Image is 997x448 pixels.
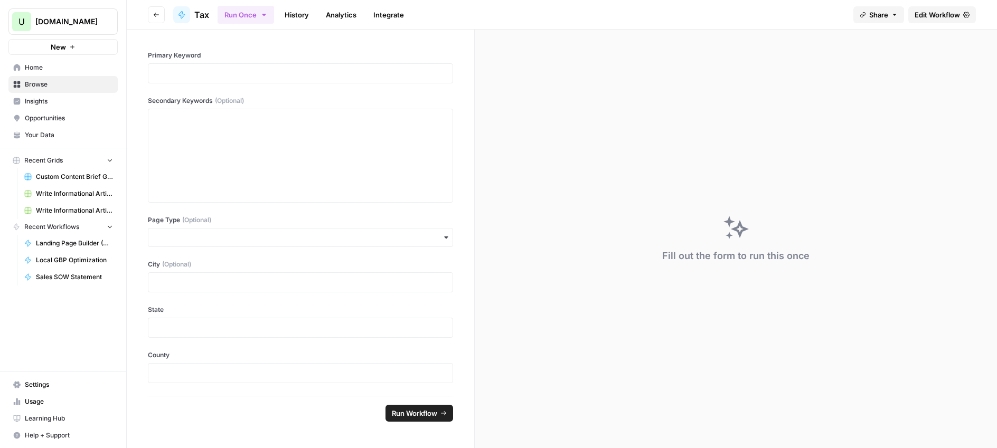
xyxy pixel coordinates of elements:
span: Local GBP Optimization [36,255,113,265]
span: (Optional) [162,260,191,269]
a: Opportunities [8,110,118,127]
a: Analytics [319,6,363,23]
button: Recent Grids [8,152,118,168]
span: Recent Workflows [24,222,79,232]
span: Run Workflow [392,408,437,418]
span: (Optional) [182,215,211,225]
span: Browse [25,80,113,89]
span: Landing Page Builder (Ultimate) [36,239,113,248]
label: Secondary Keywords [148,96,453,106]
span: Write Informational Article [36,189,113,198]
span: (Optional) [215,96,244,106]
button: New [8,39,118,55]
a: Custom Content Brief Grid [20,168,118,185]
span: Tax [194,8,209,21]
a: Your Data [8,127,118,144]
button: Workspace: Upgrow.io [8,8,118,35]
a: Local GBP Optimization [20,252,118,269]
button: Run Once [218,6,274,24]
label: City [148,260,453,269]
a: Home [8,59,118,76]
span: Write Informational Article (1) [36,206,113,215]
a: Sales SOW Statement [20,269,118,285]
span: U [18,15,25,28]
span: Insights [25,97,113,106]
span: Settings [25,380,113,389]
span: Home [25,63,113,72]
label: Primary Keyword [148,51,453,60]
label: County [148,350,453,360]
a: Tax [173,6,209,23]
span: Opportunities [25,113,113,123]
span: New [51,42,66,52]
a: Edit Workflow [908,6,976,23]
a: Browse [8,76,118,93]
button: Recent Workflows [8,219,118,235]
span: Your Data [25,130,113,140]
span: Custom Content Brief Grid [36,172,113,182]
a: Settings [8,376,118,393]
span: Learning Hub [25,414,113,423]
span: Edit Workflow [915,9,960,20]
a: History [278,6,315,23]
a: Usage [8,393,118,410]
span: Usage [25,397,113,406]
div: Fill out the form to run this once [662,249,810,263]
label: State [148,305,453,314]
a: Landing Page Builder (Ultimate) [20,235,118,252]
button: Help + Support [8,427,118,444]
span: Help + Support [25,431,113,440]
button: Run Workflow [385,405,453,422]
span: Recent Grids [24,156,63,165]
span: Share [869,9,888,20]
span: [DOMAIN_NAME] [35,16,99,27]
a: Learning Hub [8,410,118,427]
a: Insights [8,93,118,110]
a: Integrate [367,6,410,23]
span: Sales SOW Statement [36,272,113,282]
button: Share [853,6,904,23]
a: Write Informational Article (1) [20,202,118,219]
a: Write Informational Article [20,185,118,202]
label: Page Type [148,215,453,225]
